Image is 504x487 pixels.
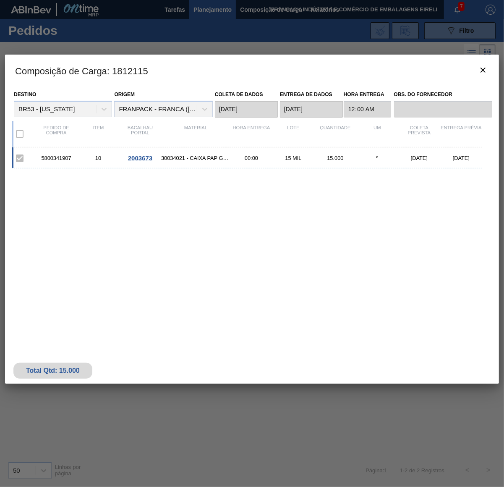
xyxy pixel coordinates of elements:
font: Hora Entrega [233,125,270,130]
font: UM [373,125,381,130]
span: 30034021 - CAIXA PAP GOOSE MID 350ML N25 FRANP [161,155,230,161]
font: Quantidade [320,125,350,130]
font: Entrega de dados [280,92,332,97]
font: 5800341907 [41,155,71,161]
font: º [376,155,379,161]
font: Lote [287,125,299,130]
font: Coleta Prevista [408,125,431,135]
font: 15.000 [327,155,343,161]
font: 10 [95,155,101,161]
font: Total Qtd: 15.000 [26,367,80,374]
font: Origem [114,92,135,97]
font: Destino [14,92,36,97]
font: [DATE] [411,155,428,161]
font: Entrega Prévia [441,125,482,130]
font: Item [93,125,104,130]
font: Obs. do Fornecedor [394,92,452,97]
font: 30034021 - CAIXA PAP GOOSE MID 350ML N25 FRANP [161,155,299,161]
input: dd/mm/aaaa [215,101,278,118]
font: 00:00 [245,155,258,161]
font: 15 MIL [285,155,301,161]
font: Bacalhau Portal [128,125,153,135]
font: Material [184,125,207,130]
font: 2003673 [128,154,152,162]
font: Coleta de dados [215,92,263,97]
input: dd/mm/aaaa [280,101,343,118]
font: : 1812115 [107,66,148,76]
div: Ir para o Pedido [119,154,161,162]
font: Composição de Carga [15,66,107,76]
font: [DATE] [453,155,470,161]
font: Hora Entrega [344,92,384,97]
font: Pedido de compra [43,125,69,135]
